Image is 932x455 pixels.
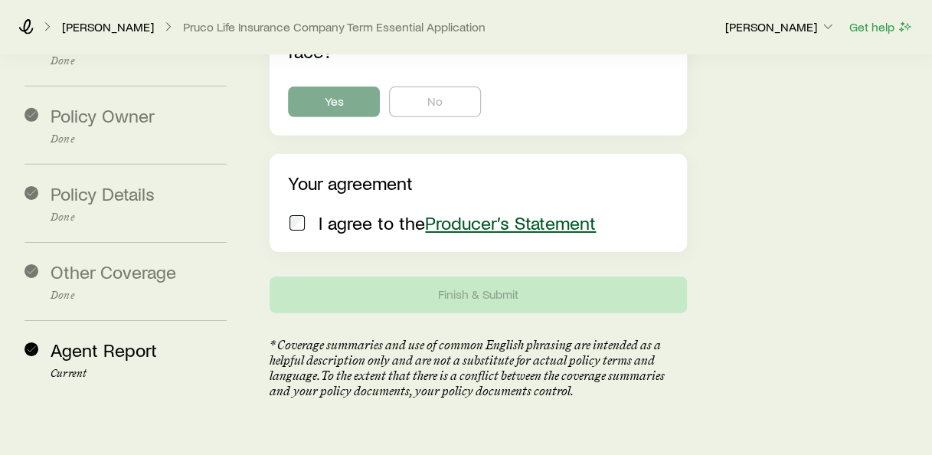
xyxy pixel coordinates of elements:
[51,260,176,283] span: Other Coverage
[51,55,227,67] p: Done
[51,133,227,146] p: Done
[51,104,155,126] span: Policy Owner
[270,277,686,313] button: Finish & Submit
[51,182,155,205] span: Policy Details
[389,87,481,117] button: No
[51,211,227,224] p: Done
[270,338,686,399] p: * Coverage summaries and use of common English phrasing are intended as a helpful description onl...
[61,20,155,34] a: [PERSON_NAME]
[425,211,596,234] a: Producer’s Statement
[319,212,596,234] p: I agree to the
[51,368,227,380] p: Current
[51,339,157,361] span: Agent Report
[288,87,380,117] button: Yes
[725,19,836,34] p: [PERSON_NAME]
[724,18,836,37] button: [PERSON_NAME]
[288,172,668,194] p: Your agreement
[182,20,486,34] button: Pruco Life Insurance Company Term Essential Application
[289,215,305,231] input: I agree to theProducer’s Statement
[849,18,914,36] button: Get help
[51,290,227,302] p: Done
